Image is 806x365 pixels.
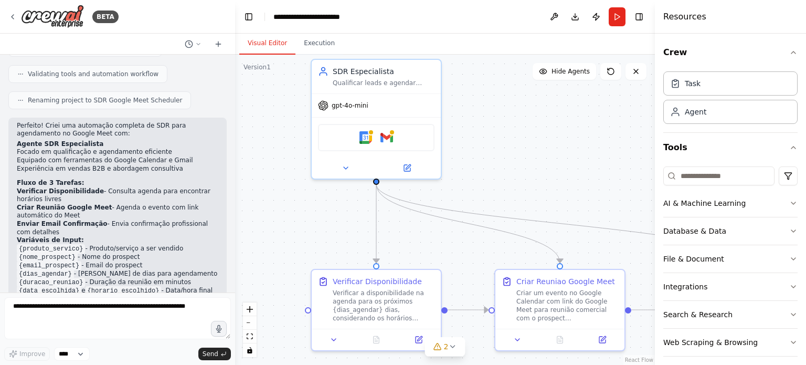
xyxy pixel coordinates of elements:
button: zoom in [243,303,257,316]
div: File & Document [663,254,724,264]
strong: Fluxo de 3 Tarefas: [17,179,84,186]
div: Criar Reuniao Google Meet [516,276,615,287]
code: {email_prospect} [17,261,81,270]
div: Integrations [663,281,707,292]
g: Edge from 88d69e0d-178f-40bd-bb2d-de6741621c96 to 655f4837-633e-48a7-88b7-0dc8629ae11e [448,305,488,315]
div: Crew [663,67,798,132]
span: Hide Agents [552,67,590,76]
div: SDR Especialista [333,66,434,77]
div: AI & Machine Learning [663,198,746,208]
a: React Flow attribution [625,357,653,363]
div: Criar um evento no Google Calendar com link do Google Meet para reunião comercial com o prospect ... [516,289,618,322]
li: e - Data/hora final escolhidas [17,287,218,304]
span: Renaming project to SDR Google Meet Scheduler [28,96,182,105]
span: 2 [444,341,449,352]
li: - Envia confirmação profissional com detalhes [17,220,218,236]
button: Click to speak your automation idea [211,321,227,337]
g: Edge from 1870ded3-d8f2-4168-95a5-ebe69f7e42ac to de758dc9-8114-4276-a9a6-c479af79b955 [371,184,749,263]
button: No output available [538,333,582,346]
strong: Verificar Disponibilidade [17,187,104,195]
li: - Produto/serviço a ser vendido [17,245,218,253]
button: zoom out [243,316,257,330]
g: Edge from 655f4837-633e-48a7-88b7-0dc8629ae11e to de758dc9-8114-4276-a9a6-c479af79b955 [631,305,672,315]
code: {duracao_reuniao} [17,278,85,287]
h4: Resources [663,11,706,23]
div: Agent [685,107,706,117]
li: Equipado com ferramentas do Google Calendar e Gmail [17,157,218,165]
div: Verificar a disponibilidade na agenda para os próximos {dias_agendar} dias, considerando os horár... [333,289,434,322]
button: Hide left sidebar [241,9,256,24]
span: Improve [19,350,45,358]
div: Criar Reuniao Google MeetCriar um evento no Google Calendar com link do Google Meet para reunião ... [494,269,625,351]
nav: breadcrumb [273,12,367,22]
strong: Criar Reunião Google Meet [17,204,112,211]
div: Verificar DisponibilidadeVerificar a disponibilidade na agenda para os próximos {dias_agendar} di... [311,269,442,351]
div: Database & Data [663,226,726,236]
button: AI & Machine Learning [663,190,798,217]
li: Focado em qualificação e agendamento eficiente [17,148,218,157]
button: File & Document [663,245,798,273]
div: Search & Research [663,309,733,320]
code: {horario_escolhido} [86,286,162,296]
button: Start a new chat [210,38,227,50]
code: {dias_agendar} [17,269,74,279]
code: {produto_servico} [17,244,85,254]
button: Crew [663,38,798,67]
button: Open in side panel [584,333,620,346]
li: - Nome do prospect [17,253,218,262]
button: Hide right sidebar [632,9,646,24]
button: Tools [663,133,798,162]
div: Tools [663,162,798,365]
button: toggle interactivity [243,343,257,357]
strong: Agente SDR Especialista [17,140,103,148]
button: Web Scraping & Browsing [663,329,798,356]
div: Task [685,78,701,89]
img: Gmail [380,131,393,144]
button: No output available [354,333,399,346]
g: Edge from 1870ded3-d8f2-4168-95a5-ebe69f7e42ac to 88d69e0d-178f-40bd-bb2d-de6741621c96 [371,184,381,263]
span: Validating tools and automation workflow [28,70,158,78]
div: BETA [92,11,119,23]
button: Open in side panel [377,162,437,174]
div: Verificar Disponibilidade [333,276,422,287]
div: Qualificar leads e agendar reuniões comerciais no Google Meet de forma eficiente, garantindo alta... [333,79,434,87]
p: Perfeito! Criei uma automação completa de SDR para agendamento no Google Meet com: [17,122,218,138]
li: - Agenda o evento com link automático do Meet [17,204,218,220]
button: Hide Agents [533,63,596,80]
button: fit view [243,330,257,343]
span: gpt-4o-mini [332,101,368,110]
button: Search & Research [663,301,798,328]
button: Database & Data [663,217,798,245]
li: Experiência em vendas B2B e abordagem consultiva [17,165,218,173]
button: Execution [295,33,343,55]
code: {nome_prospect} [17,253,78,262]
code: {data_escolhida} [17,286,81,296]
button: Integrations [663,273,798,300]
li: - Duração da reunião em minutos [17,278,218,287]
strong: Enviar Email Confirmação [17,220,108,227]
button: Open in side panel [400,333,437,346]
li: - Consulta agenda para encontrar horários livres [17,187,218,204]
div: SDR EspecialistaQualificar leads e agendar reuniões comerciais no Google Meet de forma eficiente,... [311,59,442,180]
div: Web Scraping & Browsing [663,337,758,348]
button: 2 [425,337,465,357]
strong: Variáveis de Input: [17,236,84,244]
button: Visual Editor [239,33,295,55]
div: React Flow controls [243,303,257,357]
g: Edge from 1870ded3-d8f2-4168-95a5-ebe69f7e42ac to 655f4837-633e-48a7-88b7-0dc8629ae11e [371,184,565,263]
button: Switch to previous chat [181,38,206,50]
li: - Email do prospect [17,262,218,270]
img: Google Calendar [359,131,372,144]
li: - [PERSON_NAME] de dias para agendamento [17,270,218,278]
button: Send [198,348,231,360]
span: Send [203,350,218,358]
button: Improve [4,347,50,361]
img: Logo [21,5,84,28]
div: Version 1 [243,63,271,71]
